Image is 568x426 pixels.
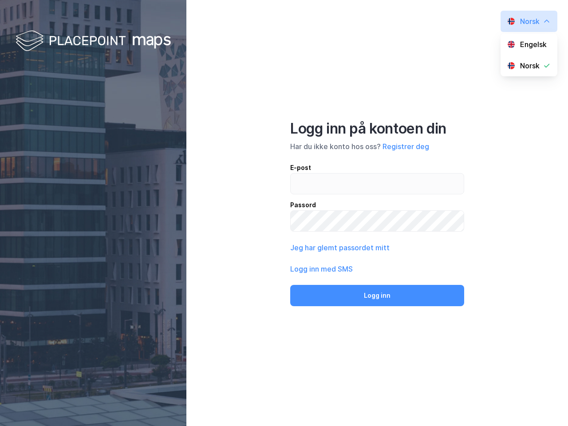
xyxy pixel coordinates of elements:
[520,39,547,50] div: Engelsk
[290,141,464,152] div: Har du ikke konto hos oss?
[290,242,390,253] button: Jeg har glemt passordet mitt
[290,200,464,210] div: Passord
[524,383,568,426] iframe: Chat Widget
[290,285,464,306] button: Logg inn
[290,162,464,173] div: E-post
[290,120,464,138] div: Logg inn på kontoen din
[290,264,353,274] button: Logg inn med SMS
[520,16,540,27] div: Norsk
[520,60,540,71] div: Norsk
[383,141,429,152] button: Registrer deg
[16,28,171,55] img: logo-white.f07954bde2210d2a523dddb988cd2aa7.svg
